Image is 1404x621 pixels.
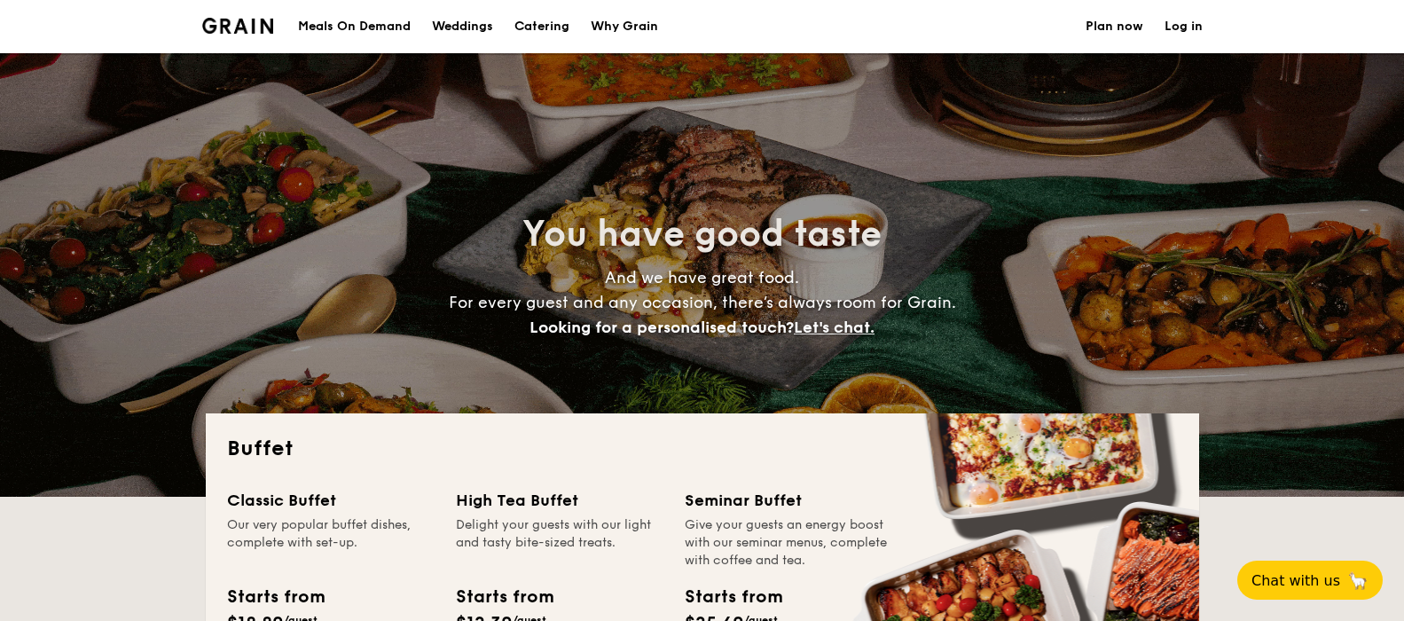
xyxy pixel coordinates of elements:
[227,435,1178,463] h2: Buffet
[202,18,274,34] a: Logotype
[685,584,781,610] div: Starts from
[522,213,882,255] span: You have good taste
[456,584,553,610] div: Starts from
[202,18,274,34] img: Grain
[685,516,892,570] div: Give your guests an energy boost with our seminar menus, complete with coffee and tea.
[794,318,875,337] span: Let's chat.
[685,488,892,513] div: Seminar Buffet
[227,584,324,610] div: Starts from
[1347,570,1369,591] span: 🦙
[449,268,956,337] span: And we have great food. For every guest and any occasion, there’s always room for Grain.
[227,488,435,513] div: Classic Buffet
[227,516,435,570] div: Our very popular buffet dishes, complete with set-up.
[1237,561,1383,600] button: Chat with us🦙
[456,488,663,513] div: High Tea Buffet
[529,318,794,337] span: Looking for a personalised touch?
[1251,572,1340,589] span: Chat with us
[456,516,663,570] div: Delight your guests with our light and tasty bite-sized treats.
